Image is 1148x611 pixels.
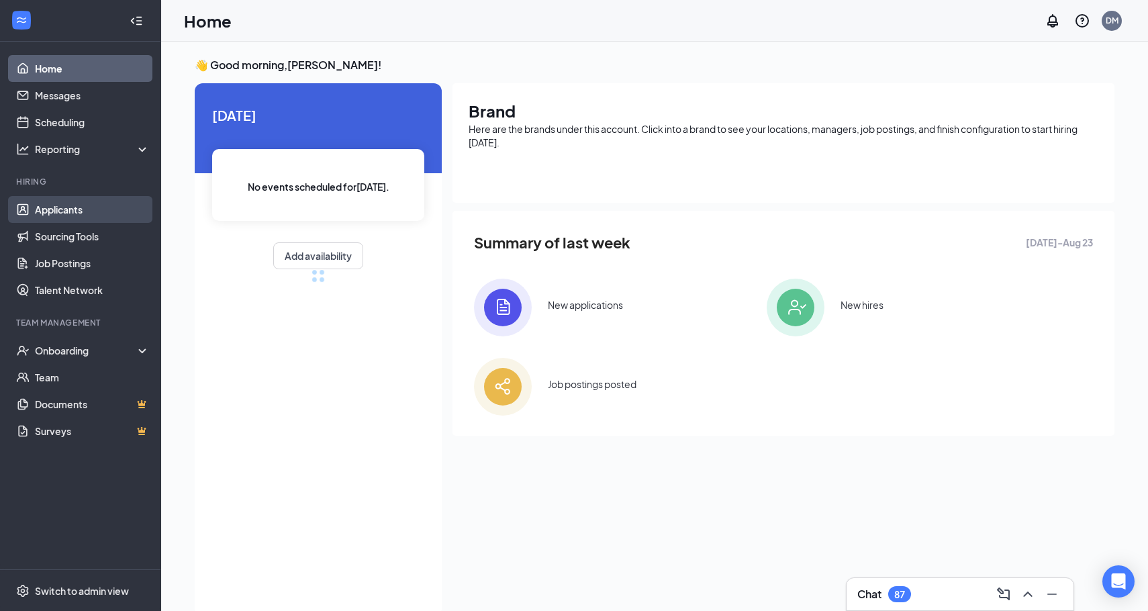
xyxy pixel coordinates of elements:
[841,298,883,312] div: New hires
[548,377,636,391] div: Job postings posted
[35,418,150,444] a: SurveysCrown
[16,176,147,187] div: Hiring
[1102,565,1135,598] div: Open Intercom Messenger
[474,279,532,336] img: icon
[273,242,363,269] button: Add availability
[1045,13,1061,29] svg: Notifications
[996,586,1012,602] svg: ComposeMessage
[312,269,325,283] div: loading meetings...
[1026,235,1093,250] span: [DATE] - Aug 23
[993,583,1014,605] button: ComposeMessage
[35,82,150,109] a: Messages
[35,391,150,418] a: DocumentsCrown
[195,58,1114,73] h3: 👋 Good morning, [PERSON_NAME] !
[35,223,150,250] a: Sourcing Tools
[35,109,150,136] a: Scheduling
[212,105,424,126] span: [DATE]
[35,142,150,156] div: Reporting
[16,584,30,598] svg: Settings
[548,298,623,312] div: New applications
[1020,586,1036,602] svg: ChevronUp
[1044,586,1060,602] svg: Minimize
[469,99,1098,122] h1: Brand
[35,584,129,598] div: Switch to admin view
[767,279,824,336] img: icon
[35,344,138,357] div: Onboarding
[469,122,1098,149] div: Here are the brands under this account. Click into a brand to see your locations, managers, job p...
[35,55,150,82] a: Home
[35,277,150,303] a: Talent Network
[184,9,232,32] h1: Home
[474,358,532,416] img: icon
[16,344,30,357] svg: UserCheck
[35,250,150,277] a: Job Postings
[474,231,630,254] span: Summary of last week
[894,589,905,600] div: 87
[35,196,150,223] a: Applicants
[1106,15,1118,26] div: DM
[857,587,881,602] h3: Chat
[1074,13,1090,29] svg: QuestionInfo
[248,179,389,194] span: No events scheduled for [DATE] .
[16,317,147,328] div: Team Management
[15,13,28,27] svg: WorkstreamLogo
[16,142,30,156] svg: Analysis
[130,14,143,28] svg: Collapse
[1041,583,1063,605] button: Minimize
[1017,583,1039,605] button: ChevronUp
[35,364,150,391] a: Team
